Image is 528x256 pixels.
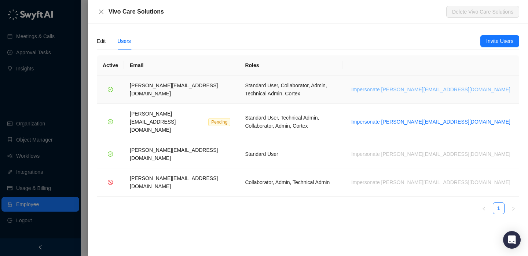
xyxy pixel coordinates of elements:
td: Standard User [239,140,342,168]
button: Delete Vivo Care Solutions [446,6,519,18]
span: close [98,9,104,15]
button: right [507,202,519,214]
div: Open Intercom Messenger [503,231,521,249]
td: Standard User, Technical Admin, Collaborator, Admin, Cortex [239,104,342,140]
button: Impersonate [PERSON_NAME][EMAIL_ADDRESS][DOMAIN_NAME] [348,117,513,126]
span: [PERSON_NAME][EMAIL_ADDRESS][DOMAIN_NAME] [130,147,218,161]
li: Previous Page [478,202,490,214]
th: Email [124,55,239,76]
div: Vivo Care Solutions [109,7,446,16]
button: Invite Users [480,35,519,47]
div: Users [117,37,131,45]
span: Invite Users [486,37,513,45]
span: right [511,206,516,211]
th: Roles [239,55,342,76]
span: check-circle [108,87,113,92]
button: Impersonate [PERSON_NAME][EMAIL_ADDRESS][DOMAIN_NAME] [348,85,513,94]
div: Edit [97,37,106,45]
button: left [478,202,490,214]
button: Impersonate [PERSON_NAME][EMAIL_ADDRESS][DOMAIN_NAME] [348,178,513,187]
span: [PERSON_NAME][EMAIL_ADDRESS][DOMAIN_NAME] [130,83,218,96]
td: Collaborator, Admin, Technical Admin [239,168,342,197]
span: Pending [208,118,230,126]
button: Impersonate [PERSON_NAME][EMAIL_ADDRESS][DOMAIN_NAME] [348,150,513,158]
span: check-circle [108,119,113,124]
span: [PERSON_NAME][EMAIL_ADDRESS][DOMAIN_NAME] [130,175,218,189]
span: check-circle [108,151,113,157]
span: Impersonate [PERSON_NAME][EMAIL_ADDRESS][DOMAIN_NAME] [351,85,510,94]
th: Active [97,55,124,76]
span: left [482,206,486,211]
li: 1 [493,202,505,214]
button: Close [97,7,106,16]
a: 1 [493,203,504,214]
span: Impersonate [PERSON_NAME][EMAIL_ADDRESS][DOMAIN_NAME] [351,118,510,126]
td: Standard User, Collaborator, Admin, Technical Admin, Cortex [239,76,342,104]
span: stop [108,180,113,185]
span: [PERSON_NAME][EMAIL_ADDRESS][DOMAIN_NAME] [130,111,176,133]
li: Next Page [507,202,519,214]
